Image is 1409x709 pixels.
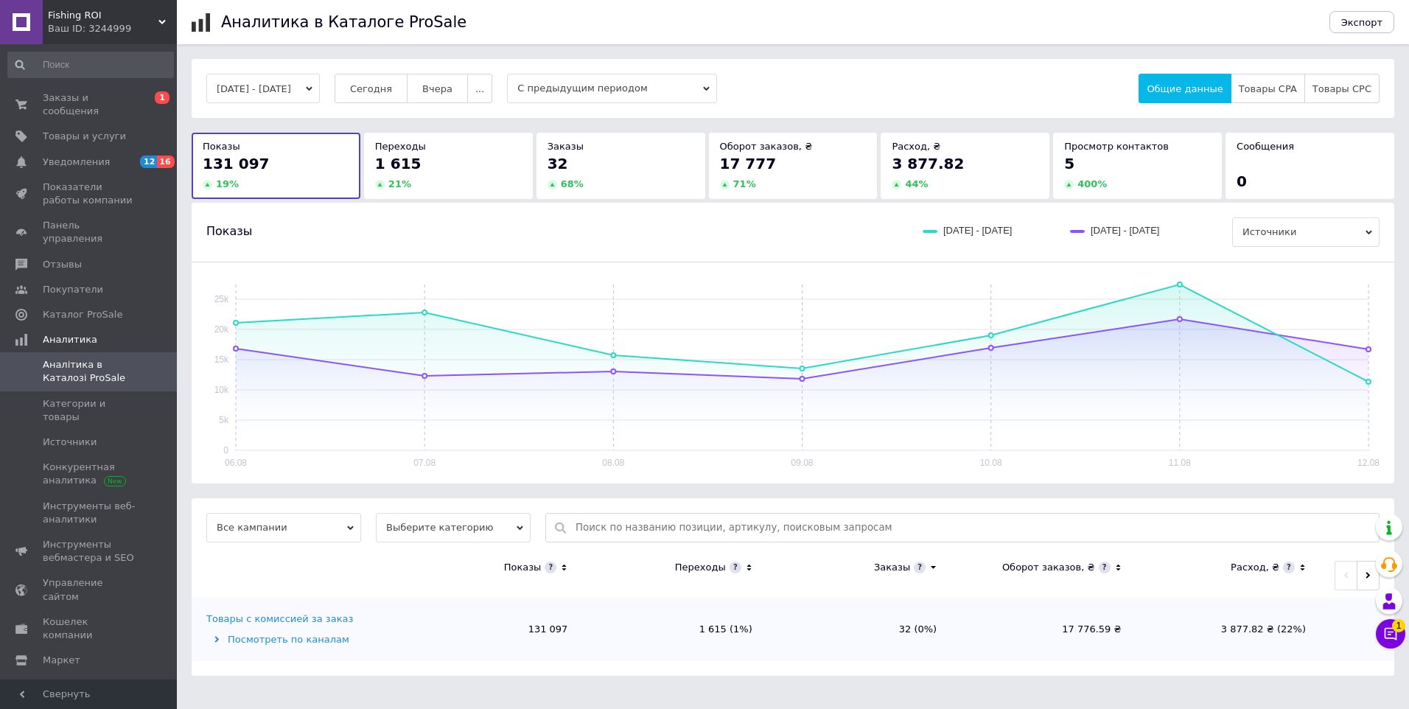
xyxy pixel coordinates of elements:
[1341,17,1382,28] span: Экспорт
[1304,74,1380,103] button: Товары CPC
[221,13,466,31] h1: Аналитика в Каталоге ProSale
[1064,141,1169,152] span: Просмотр контактов
[376,513,531,542] span: Выберите категорию
[43,181,136,207] span: Показатели работы компании
[1239,83,1297,94] span: Товары CPA
[892,155,964,172] span: 3 877.82
[602,458,624,468] text: 08.08
[1231,74,1305,103] button: Товары CPA
[43,436,97,449] span: Источники
[43,91,136,118] span: Заказы и сообщения
[43,500,136,526] span: Инструменты веб-аналитики
[214,324,229,335] text: 20k
[43,130,126,143] span: Товары и услуги
[413,458,436,468] text: 07.08
[206,633,394,646] div: Посмотреть по каналам
[407,74,468,103] button: Вчера
[507,74,717,103] span: С предыдущим периодом
[504,561,542,574] div: Показы
[214,385,229,395] text: 10k
[214,294,229,304] text: 25k
[1136,598,1321,661] td: 3 877.82 ₴ (22%)
[874,561,910,574] div: Заказы
[548,141,584,152] span: Заказы
[214,354,229,365] text: 15k
[1237,172,1247,190] span: 0
[1237,141,1294,152] span: Сообщения
[43,654,80,667] span: Маркет
[43,615,136,642] span: Кошелек компании
[576,514,1371,542] input: Поиск по названию позиции, артикулу, поисковым запросам
[1312,83,1371,94] span: Товары CPC
[1169,458,1191,468] text: 11.08
[720,141,813,152] span: Оборот заказов, ₴
[375,155,422,172] span: 1 615
[951,598,1136,661] td: 17 776.59 ₴
[1329,11,1394,33] button: Экспорт
[43,397,136,424] span: Категории и товары
[155,91,169,104] span: 1
[43,358,136,385] span: Аналітика в Каталозі ProSale
[206,612,353,626] div: Товары с комиссией за заказ
[905,178,928,189] span: 44 %
[733,178,756,189] span: 71 %
[206,513,361,542] span: Все кампании
[43,538,136,565] span: Инструменты вебмастера и SEO
[767,598,951,661] td: 32 (0%)
[43,156,110,169] span: Уведомления
[157,156,174,168] span: 16
[1232,217,1380,247] span: Источники
[140,156,157,168] span: 12
[422,83,452,94] span: Вчера
[582,598,766,661] td: 1 615 (1%)
[350,83,392,94] span: Сегодня
[1357,458,1380,468] text: 12.08
[43,308,122,321] span: Каталог ProSale
[398,598,582,661] td: 131 097
[203,155,269,172] span: 131 097
[43,333,97,346] span: Аналитика
[1139,74,1231,103] button: Общие данные
[1147,83,1223,94] span: Общие данные
[375,141,426,152] span: Переходы
[980,458,1002,468] text: 10.08
[791,458,813,468] text: 09.08
[43,576,136,603] span: Управление сайтом
[48,22,177,35] div: Ваш ID: 3244999
[1231,561,1279,574] div: Расход, ₴
[388,178,411,189] span: 21 %
[467,74,492,103] button: ...
[561,178,584,189] span: 68 %
[43,219,136,245] span: Панель управления
[43,461,136,487] span: Конкурентная аналитика
[7,52,174,78] input: Поиск
[223,445,228,455] text: 0
[225,458,247,468] text: 06.08
[43,283,103,296] span: Покупатели
[1077,178,1107,189] span: 400 %
[335,74,408,103] button: Сегодня
[48,9,158,22] span: Fishing ROI
[1392,619,1405,632] span: 1
[720,155,777,172] span: 17 777
[216,178,239,189] span: 19 %
[206,223,252,240] span: Показы
[675,561,726,574] div: Переходы
[892,141,940,152] span: Расход, ₴
[219,415,229,425] text: 5k
[203,141,240,152] span: Показы
[1064,155,1074,172] span: 5
[548,155,568,172] span: 32
[475,83,484,94] span: ...
[1376,619,1405,649] button: Чат с покупателем1
[1002,561,1095,574] div: Оборот заказов, ₴
[43,258,82,271] span: Отзывы
[206,74,320,103] button: [DATE] - [DATE]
